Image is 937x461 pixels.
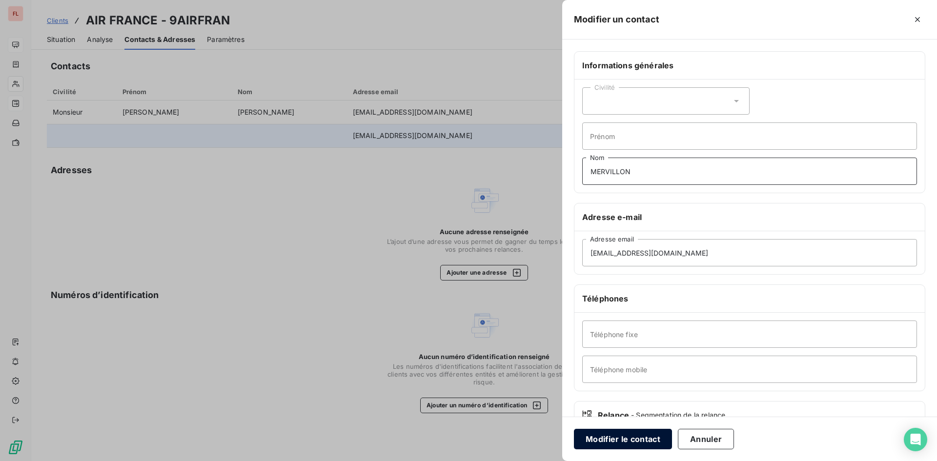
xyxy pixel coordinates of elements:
[582,356,917,383] input: placeholder
[582,211,917,223] h6: Adresse e-mail
[904,428,927,451] div: Open Intercom Messenger
[574,429,672,449] button: Modifier le contact
[582,60,917,71] h6: Informations générales
[678,429,734,449] button: Annuler
[582,321,917,348] input: placeholder
[582,409,917,421] div: Relance
[582,122,917,150] input: placeholder
[631,410,725,420] span: - Segmentation de la relance
[582,158,917,185] input: placeholder
[582,239,917,266] input: placeholder
[574,13,659,26] h5: Modifier un contact
[582,293,917,304] h6: Téléphones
